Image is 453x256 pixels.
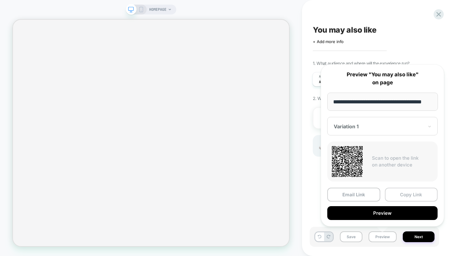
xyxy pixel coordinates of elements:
button: Email Link [327,188,380,202]
button: Save [340,231,362,242]
p: Preview "You may also like" on page [327,71,438,86]
span: + Add more info [313,39,344,44]
span: 2. Which changes the experience contains? [313,96,393,101]
span: 1. What audience and where will the experience run? [313,61,409,66]
span: You may also like [313,25,377,34]
button: Preview [369,231,397,242]
button: Preview [327,206,438,220]
button: Copy Link [385,188,438,202]
p: Scan to open the link on another device [372,155,433,169]
button: Next [403,231,435,242]
span: HOMEPAGE [149,5,166,14]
